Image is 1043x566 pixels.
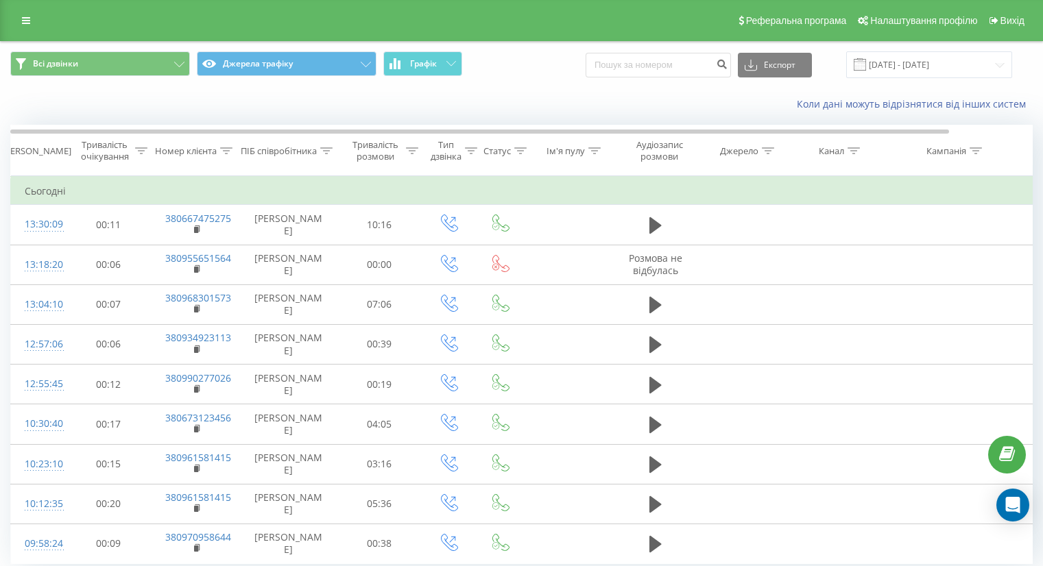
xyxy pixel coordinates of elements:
td: 00:38 [337,524,422,563]
div: Open Intercom Messenger [996,489,1029,521]
div: Номер клієнта [155,145,217,157]
input: Пошук за номером [586,53,731,77]
div: 12:57:06 [25,331,52,358]
td: [PERSON_NAME] [241,404,337,444]
div: Тривалість розмови [348,139,403,162]
td: [PERSON_NAME] [241,324,337,364]
button: Джерела трафіку [197,51,376,76]
button: Всі дзвінки [10,51,190,76]
div: Канал [819,145,844,157]
div: 13:30:09 [25,211,52,238]
td: [PERSON_NAME] [241,365,337,404]
a: 380970958644 [165,530,231,543]
td: 03:16 [337,444,422,484]
td: 00:17 [66,404,152,444]
a: 380934923113 [165,331,231,344]
td: 00:12 [66,365,152,404]
a: 380961581415 [165,451,231,464]
div: Тривалість очікування [77,139,132,162]
a: 380667475275 [165,212,231,225]
a: Коли дані можуть відрізнятися вiд інших систем [797,97,1033,110]
button: Графік [383,51,462,76]
td: 00:06 [66,245,152,284]
td: [PERSON_NAME] [241,205,337,245]
td: [PERSON_NAME] [241,444,337,484]
button: Експорт [738,53,812,77]
td: 04:05 [337,404,422,444]
td: 00:15 [66,444,152,484]
span: Графік [410,59,437,69]
span: Всі дзвінки [33,58,78,69]
span: Розмова не відбулась [629,251,682,277]
td: 07:06 [337,284,422,324]
div: Ім'я пулу [547,145,585,157]
td: 00:00 [337,245,422,284]
td: 05:36 [337,484,422,524]
div: Аудіозапис розмови [626,139,693,162]
div: 10:12:35 [25,491,52,517]
a: 380990277026 [165,371,231,384]
td: 00:11 [66,205,152,245]
td: 00:07 [66,284,152,324]
div: [PERSON_NAME] [2,145,71,157]
div: Тип дзвінка [431,139,461,162]
td: 00:20 [66,484,152,524]
span: Вихід [1000,15,1024,26]
div: 13:18:20 [25,251,52,278]
div: Статус [483,145,511,157]
span: Реферальна програма [746,15,847,26]
td: [PERSON_NAME] [241,245,337,284]
span: Налаштування профілю [870,15,977,26]
div: 13:04:10 [25,291,52,318]
div: 12:55:45 [25,371,52,397]
td: 00:09 [66,524,152,563]
a: 380673123456 [165,411,231,424]
td: [PERSON_NAME] [241,524,337,563]
td: 00:39 [337,324,422,364]
div: Джерело [720,145,758,157]
td: 00:19 [337,365,422,404]
a: 380955651564 [165,251,231,264]
div: Кампанія [926,145,966,157]
a: 380961581415 [165,491,231,504]
div: ПІБ співробітника [241,145,317,157]
div: 10:30:40 [25,410,52,437]
td: 10:16 [337,205,422,245]
td: 00:06 [66,324,152,364]
div: 10:23:10 [25,451,52,478]
td: [PERSON_NAME] [241,484,337,524]
div: 09:58:24 [25,530,52,557]
a: 380968301573 [165,291,231,304]
td: [PERSON_NAME] [241,284,337,324]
